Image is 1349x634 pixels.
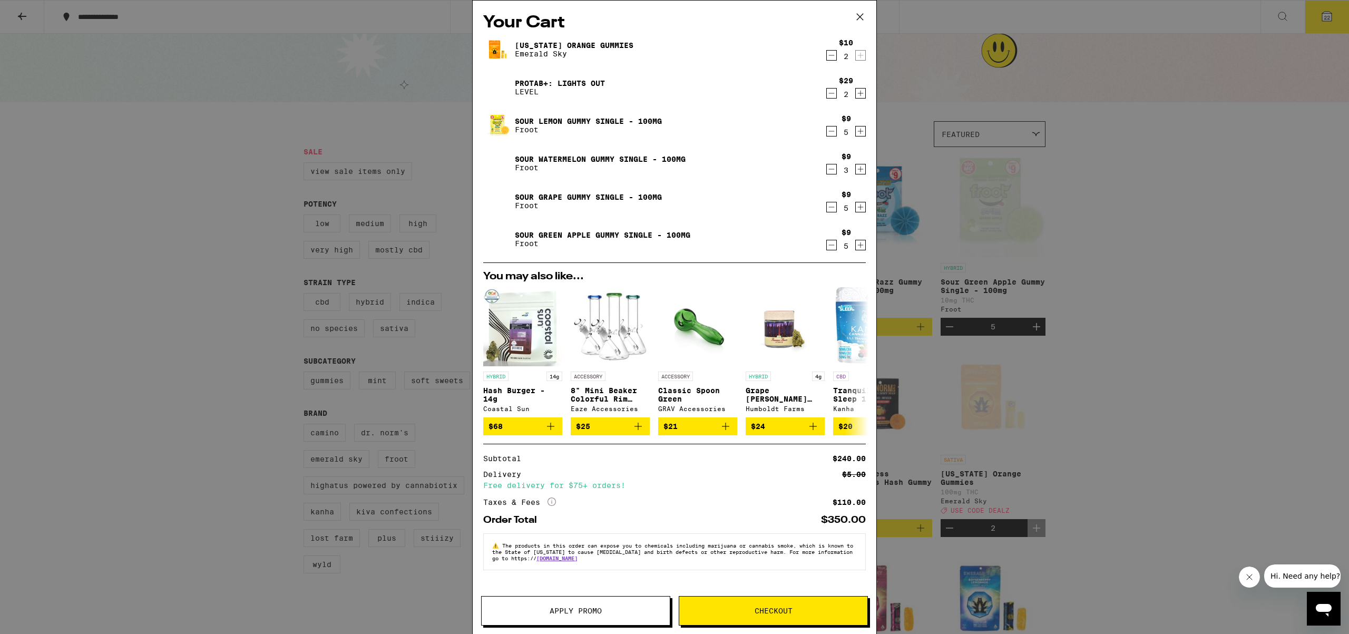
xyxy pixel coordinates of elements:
p: Hash Burger - 14g [483,386,562,403]
button: Add to bag [833,417,912,435]
img: Coastal Sun - Hash Burger - 14g [483,287,562,366]
p: ACCESSORY [571,372,605,381]
img: Eaze Accessories - 8" Mini Beaker Colorful Rim Bong/Rig - Tier 2 [571,287,650,366]
img: Sour Green Apple Gummy Single - 100mg [483,225,513,254]
a: ProTab+: Lights Out [515,79,605,87]
iframe: Message from company [1264,564,1341,588]
p: LEVEL [515,87,605,96]
div: $5.00 [842,471,866,478]
button: Decrement [826,50,837,61]
p: Emerald Sky [515,50,633,58]
div: Delivery [483,471,529,478]
p: 4g [812,372,825,381]
p: Classic Spoon Green [658,386,737,403]
span: ⚠️ [492,542,502,549]
p: Froot [515,163,686,172]
span: $20 [838,422,853,431]
div: $110.00 [833,499,866,506]
img: GRAV Accessories - Classic Spoon Green [668,287,728,366]
a: Sour Lemon Gummy Single - 100mg [515,117,662,125]
img: Sour Watermelon Gummy Single - 100mg [483,149,513,178]
button: Decrement [826,240,837,250]
button: Add to bag [483,417,562,435]
div: $9 [842,190,851,199]
button: Increment [855,164,866,174]
div: Humboldt Farms [746,405,825,412]
div: $240.00 [833,455,866,462]
div: GRAV Accessories [658,405,737,412]
div: $10 [839,38,853,47]
p: Grape [PERSON_NAME] Premium - 4g [746,386,825,403]
div: Eaze Accessories [571,405,650,412]
a: Open page for Grape Runtz Premium - 4g from Humboldt Farms [746,287,825,417]
button: Decrement [826,126,837,136]
div: 2 [839,90,853,99]
p: HYBRID [746,372,771,381]
div: Coastal Sun [483,405,562,412]
button: Apply Promo [481,596,670,626]
span: The products in this order can expose you to chemicals including marijuana or cannabis smoke, whi... [492,542,853,561]
p: ACCESSORY [658,372,693,381]
span: $25 [576,422,590,431]
a: Open page for Tranquillity Sleep 1:1:1 CBN:CBG Gummies from Kanha [833,287,912,417]
div: $9 [842,152,851,161]
button: Increment [855,240,866,250]
span: $24 [751,422,765,431]
p: 14g [546,372,562,381]
button: Decrement [826,202,837,212]
div: Order Total [483,515,544,525]
button: Decrement [826,88,837,99]
p: Tranquillity Sleep 1:1:1 CBN:CBG Gummies [833,386,912,403]
button: Checkout [679,596,868,626]
img: Sour Grape Gummy Single - 100mg [483,187,513,216]
div: 2 [839,52,853,61]
span: Apply Promo [550,607,602,615]
img: Kanha - Tranquillity Sleep 1:1:1 CBN:CBG Gummies [836,287,910,366]
div: 3 [842,166,851,174]
div: Free delivery for $75+ orders! [483,482,866,489]
a: [DOMAIN_NAME] [536,555,578,561]
button: Increment [855,202,866,212]
div: Taxes & Fees [483,498,556,507]
button: Increment [855,50,866,61]
button: Increment [855,88,866,99]
a: [US_STATE] Orange Gummies [515,41,633,50]
p: Froot [515,239,690,248]
div: Subtotal [483,455,529,462]
a: Sour Green Apple Gummy Single - 100mg [515,231,690,239]
span: $21 [663,422,678,431]
div: $350.00 [821,515,866,525]
button: Add to bag [658,417,737,435]
div: $9 [842,114,851,123]
img: ProTab+: Lights Out [483,73,513,102]
p: HYBRID [483,372,509,381]
a: Open page for Classic Spoon Green from GRAV Accessories [658,287,737,417]
img: California Orange Gummies [483,35,513,64]
h2: Your Cart [483,11,866,35]
p: 8" Mini Beaker Colorful Rim Bong/Rig - Tier 2 [571,386,650,403]
a: Open page for 8" Mini Beaker Colorful Rim Bong/Rig - Tier 2 from Eaze Accessories [571,287,650,417]
div: 5 [842,242,851,250]
div: 5 [842,128,851,136]
a: Sour Watermelon Gummy Single - 100mg [515,155,686,163]
span: $68 [488,422,503,431]
div: $29 [839,76,853,85]
a: Sour Grape Gummy Single - 100mg [515,193,662,201]
img: Sour Lemon Gummy Single - 100mg [483,114,513,138]
div: Kanha [833,405,912,412]
div: $9 [842,228,851,237]
button: Decrement [826,164,837,174]
button: Increment [855,126,866,136]
p: CBD [833,372,849,381]
iframe: Button to launch messaging window [1307,592,1341,626]
div: 5 [842,204,851,212]
iframe: Close message [1239,567,1260,588]
button: Add to bag [746,417,825,435]
img: Humboldt Farms - Grape Runtz Premium - 4g [746,287,825,366]
span: Checkout [755,607,793,615]
p: Froot [515,125,662,134]
a: Open page for Hash Burger - 14g from Coastal Sun [483,287,562,417]
h2: You may also like... [483,271,866,282]
p: Froot [515,201,662,210]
